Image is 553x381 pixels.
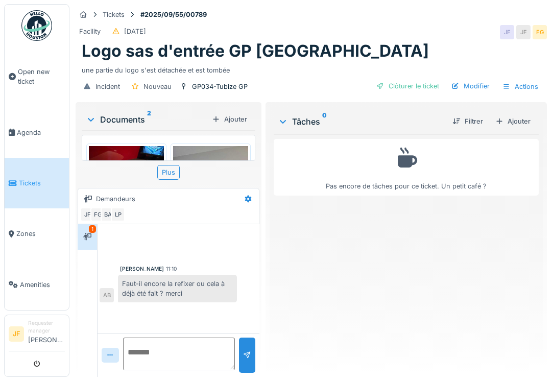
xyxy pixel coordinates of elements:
[124,27,146,36] div: [DATE]
[533,25,547,39] div: FG
[82,61,541,75] div: une partie du logo s'est détachée et est tombée
[82,41,429,61] h1: Logo sas d'entrée GP [GEOGRAPHIC_DATA]
[17,128,65,137] span: Agenda
[79,27,101,36] div: Facility
[101,207,115,222] div: BA
[498,79,543,94] div: Actions
[100,288,114,302] div: AB
[448,114,487,128] div: Filtrer
[5,107,69,158] a: Agenda
[28,319,65,349] li: [PERSON_NAME]
[5,158,69,208] a: Tickets
[322,115,327,128] sup: 0
[90,207,105,222] div: FG
[208,112,251,126] div: Ajouter
[103,10,125,19] div: Tickets
[147,113,151,126] sup: 2
[18,67,65,86] span: Open new ticket
[9,319,65,351] a: JF Requester manager[PERSON_NAME]
[89,146,164,202] img: yriyonwtpcsjs21j381h22d5wdfs
[111,207,125,222] div: LP
[143,82,172,91] div: Nouveau
[500,25,514,39] div: JF
[96,194,135,204] div: Demandeurs
[95,82,120,91] div: Incident
[89,225,96,233] div: 1
[157,165,180,180] div: Plus
[516,25,531,39] div: JF
[5,208,69,259] a: Zones
[5,46,69,107] a: Open new ticket
[173,146,248,246] img: 8p4cmyjpk9zrll9orkrhgaboc1iv
[166,265,177,273] div: 11:10
[372,79,443,93] div: Clôturer le ticket
[136,10,211,19] strong: #2025/09/55/00789
[28,319,65,335] div: Requester manager
[447,79,494,93] div: Modifier
[278,115,444,128] div: Tâches
[491,114,535,128] div: Ajouter
[19,178,65,188] span: Tickets
[192,82,248,91] div: GP034-Tubize GP
[118,275,237,302] div: Faut-il encore la refixer ou cela à déjà été fait ? merci
[120,265,164,273] div: [PERSON_NAME]
[16,229,65,239] span: Zones
[20,280,65,290] span: Amenities
[5,259,69,310] a: Amenities
[86,113,208,126] div: Documents
[280,144,532,191] div: Pas encore de tâches pour ce ticket. Un petit café ?
[80,207,94,222] div: JF
[9,326,24,342] li: JF
[21,10,52,41] img: Badge_color-CXgf-gQk.svg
